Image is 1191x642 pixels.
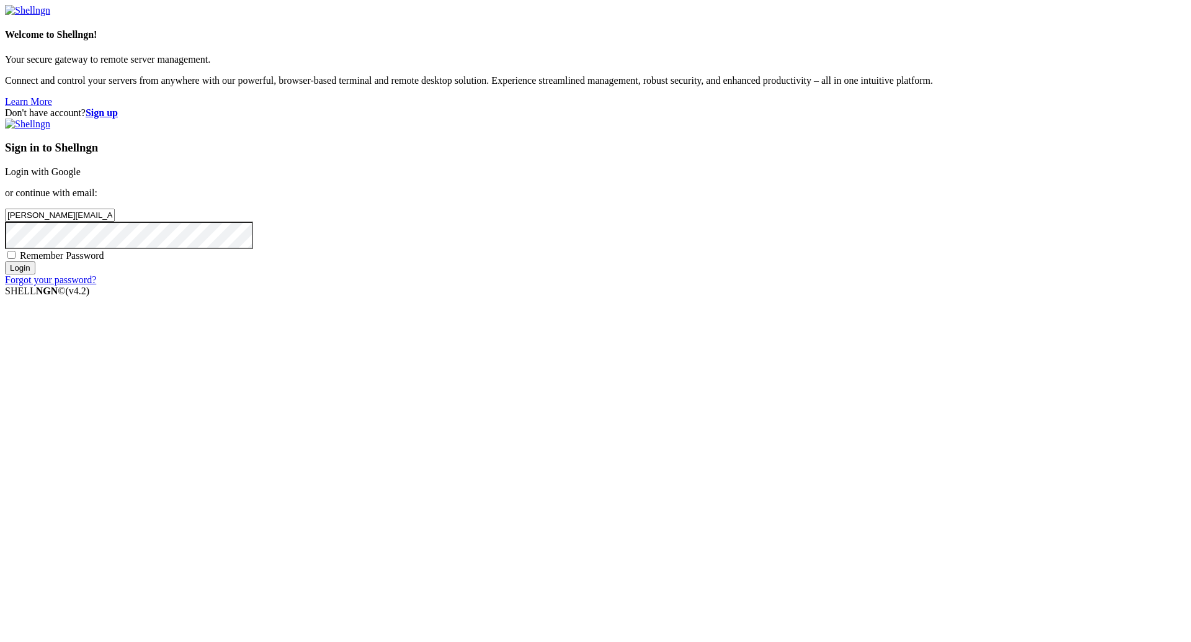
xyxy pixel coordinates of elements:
[5,141,1186,155] h3: Sign in to Shellngn
[5,274,96,285] a: Forgot your password?
[5,119,50,130] img: Shellngn
[20,250,104,261] span: Remember Password
[5,286,89,296] span: SHELL ©
[7,251,16,259] input: Remember Password
[5,188,1186,199] p: or continue with email:
[5,261,35,274] input: Login
[5,75,1186,86] p: Connect and control your servers from anywhere with our powerful, browser-based terminal and remo...
[66,286,90,296] span: 4.2.0
[5,29,1186,40] h4: Welcome to Shellngn!
[5,209,115,222] input: Email address
[86,107,118,118] a: Sign up
[36,286,58,296] b: NGN
[5,54,1186,65] p: Your secure gateway to remote server management.
[5,107,1186,119] div: Don't have account?
[5,5,50,16] img: Shellngn
[5,166,81,177] a: Login with Google
[5,96,52,107] a: Learn More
